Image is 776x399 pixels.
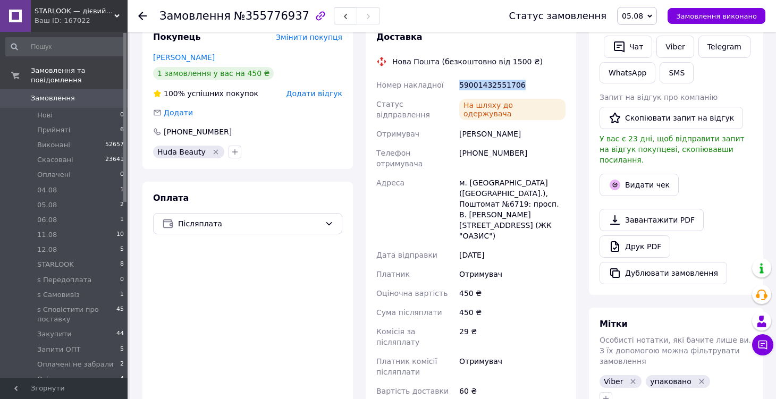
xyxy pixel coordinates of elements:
[457,173,568,245] div: м. [GEOGRAPHIC_DATA] ([GEOGRAPHIC_DATA].), Поштомат №6719: просп. В. [PERSON_NAME][STREET_ADDRESS...
[120,290,124,300] span: 1
[105,140,124,150] span: 52657
[120,275,124,285] span: 0
[376,270,410,278] span: Платник
[376,308,442,317] span: Сума післяплати
[212,148,220,156] svg: Видалити мітку
[159,10,231,22] span: Замовлення
[164,108,193,117] span: Додати
[376,251,437,259] span: Дата відправки
[668,8,765,24] button: Замовлення виконано
[116,329,124,339] span: 44
[457,352,568,381] div: Отримувач
[120,345,124,354] span: 5
[37,200,57,210] span: 05.08
[376,387,449,395] span: Вартість доставки
[105,155,124,165] span: 23641
[37,305,116,324] span: s Сповістити про поставку
[376,289,448,298] span: Оціночна вартість
[37,215,57,225] span: 06.08
[37,245,57,254] span: 12.08
[604,36,652,58] button: Чат
[5,37,125,56] input: Пошук
[37,111,53,120] span: Нові
[752,334,773,355] button: Чат з покупцем
[276,33,342,41] span: Змінити покупця
[163,126,233,137] div: [PHONE_NUMBER]
[650,377,691,386] span: упаковано
[509,11,606,21] div: Статус замовлення
[153,53,215,62] a: [PERSON_NAME]
[457,303,568,322] div: 450 ₴
[600,107,743,129] button: Скопіювати запит на відгук
[376,149,423,168] span: Телефон отримувача
[600,319,628,329] span: Мітки
[376,357,437,376] span: Платник комісії післяплати
[37,290,80,300] span: s Самовивіз
[600,209,704,231] a: Завантажити PDF
[376,179,404,187] span: Адреса
[35,16,128,26] div: Ваш ID: 167022
[376,100,430,119] span: Статус відправлення
[600,262,727,284] button: Дублювати замовлення
[697,377,706,386] svg: Видалити мітку
[376,130,419,138] span: Отримувач
[600,235,670,258] a: Друк PDF
[37,329,72,339] span: Закупити
[457,124,568,143] div: [PERSON_NAME]
[31,94,75,103] span: Замовлення
[656,36,694,58] a: Viber
[37,360,113,369] span: Оплачені не забрали
[35,6,114,16] span: STARLOOK — дієвий догляд, розкішний мейк. Культові світові бестселери.
[622,12,643,20] span: 05.08
[629,377,637,386] svg: Видалити мітку
[376,81,444,89] span: Номер накладної
[153,193,189,203] span: Оплата
[37,275,91,285] span: s Передоплата
[120,360,124,369] span: 2
[457,245,568,265] div: [DATE]
[37,155,73,165] span: Скасовані
[457,322,568,352] div: 29 ₴
[37,185,57,195] span: 04.08
[116,305,124,324] span: 45
[37,345,80,354] span: Запити ОПТ
[600,93,718,101] span: Запит на відгук про компанію
[116,230,124,240] span: 10
[37,140,70,150] span: Виконані
[376,32,423,42] span: Доставка
[178,218,320,230] span: Післяплата
[153,88,258,99] div: успішних покупок
[600,62,655,83] a: WhatsApp
[120,200,124,210] span: 2
[234,10,309,22] span: №355776937
[457,265,568,284] div: Отримувач
[600,134,745,164] span: У вас є 23 дні, щоб відправити запит на відгук покупцеві, скопіювавши посилання.
[37,260,74,269] span: STARLOOK
[120,245,124,254] span: 5
[390,56,545,67] div: Нова Пошта (безкоштовно від 1500 ₴)
[120,215,124,225] span: 1
[457,284,568,303] div: 450 ₴
[660,62,694,83] button: SMS
[31,66,128,85] span: Замовлення та повідомлення
[37,170,71,180] span: Оплачені
[286,89,342,98] span: Додати відгук
[120,375,124,384] span: 4
[120,125,124,135] span: 6
[120,170,124,180] span: 0
[120,111,124,120] span: 0
[153,32,201,42] span: Покупець
[457,143,568,173] div: [PHONE_NUMBER]
[698,36,750,58] a: Telegram
[600,336,751,366] span: Особисті нотатки, які бачите лише ви. З їх допомогою можна фільтрувати замовлення
[157,148,206,156] span: Huda Beauty
[676,12,757,20] span: Замовлення виконано
[37,375,94,384] span: Очікуємо товар
[37,125,70,135] span: Прийняті
[604,377,623,386] span: Viber
[164,89,185,98] span: 100%
[153,67,274,80] div: 1 замовлення у вас на 450 ₴
[457,75,568,95] div: 59001432551706
[138,11,147,21] div: Повернутися назад
[37,230,57,240] span: 11.08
